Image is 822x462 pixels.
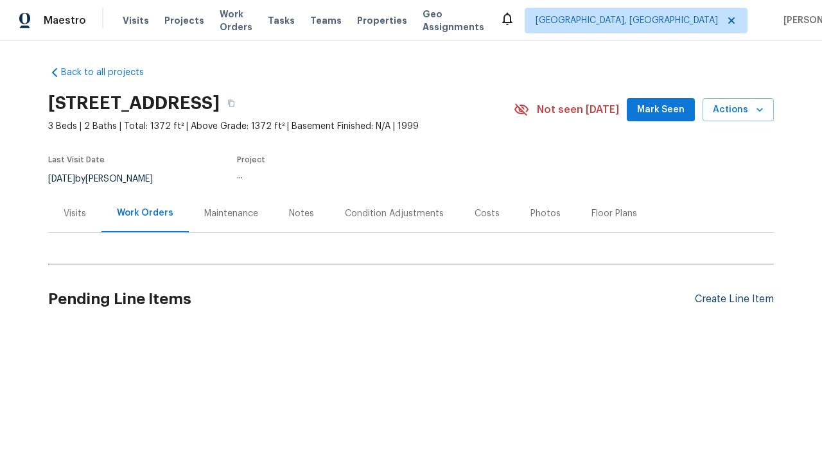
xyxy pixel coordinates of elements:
span: Project [237,156,265,164]
span: Maestro [44,14,86,27]
div: Create Line Item [695,293,774,305]
div: Work Orders [117,207,173,219]
span: [GEOGRAPHIC_DATA], [GEOGRAPHIC_DATA] [536,14,718,27]
div: Visits [64,207,86,220]
h2: [STREET_ADDRESS] [48,97,220,110]
span: [DATE] [48,175,75,184]
a: Back to all projects [48,66,171,79]
button: Mark Seen [627,98,695,122]
span: Geo Assignments [423,8,484,33]
span: Properties [357,14,407,27]
span: Last Visit Date [48,156,105,164]
div: Photos [530,207,561,220]
span: Actions [713,102,764,118]
span: 3 Beds | 2 Baths | Total: 1372 ft² | Above Grade: 1372 ft² | Basement Finished: N/A | 1999 [48,120,514,133]
span: Visits [123,14,149,27]
span: Not seen [DATE] [537,103,619,116]
button: Actions [703,98,774,122]
div: Condition Adjustments [345,207,444,220]
div: by [PERSON_NAME] [48,171,168,187]
div: Floor Plans [591,207,637,220]
h2: Pending Line Items [48,269,695,329]
span: Work Orders [220,8,252,33]
span: Tasks [268,16,295,25]
span: Projects [164,14,204,27]
button: Copy Address [220,92,243,115]
div: Notes [289,207,314,220]
div: Costs [475,207,500,220]
span: Teams [310,14,342,27]
div: Maintenance [204,207,258,220]
span: Mark Seen [637,102,685,118]
div: ... [237,171,484,180]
